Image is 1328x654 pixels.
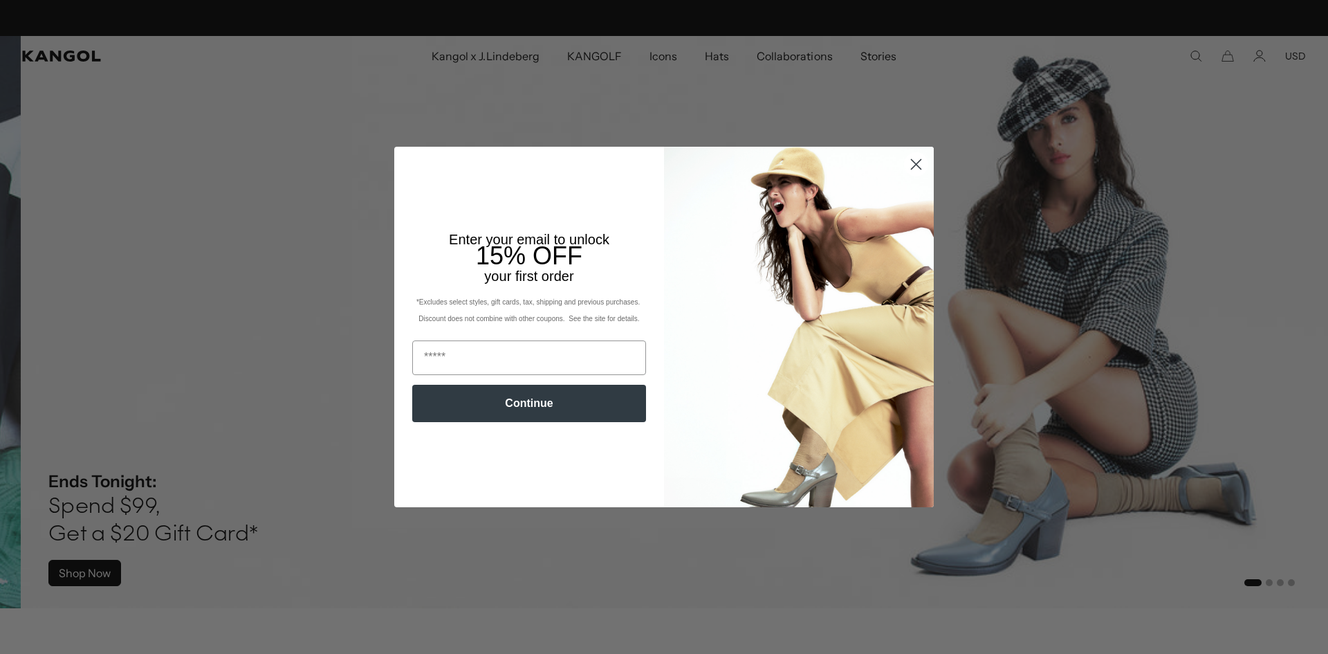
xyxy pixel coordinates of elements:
button: Continue [412,385,646,422]
input: Email [412,340,646,375]
span: Enter your email to unlock [449,232,609,247]
img: 93be19ad-e773-4382-80b9-c9d740c9197f.jpeg [664,147,934,507]
span: your first order [484,269,573,284]
span: *Excludes select styles, gift cards, tax, shipping and previous purchases. Discount does not comb... [416,298,642,323]
span: 15% OFF [476,242,582,270]
button: Close dialog [904,152,928,176]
